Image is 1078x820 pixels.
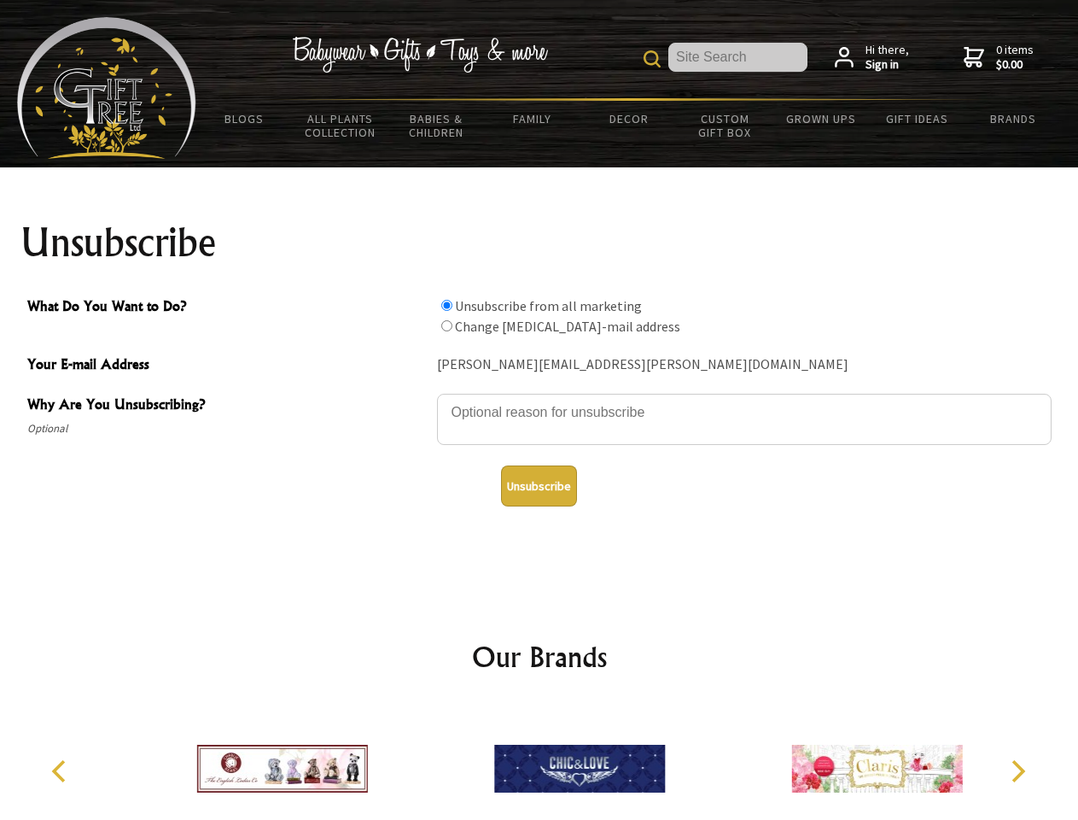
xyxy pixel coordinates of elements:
[996,42,1034,73] span: 0 items
[865,43,909,73] span: Hi there,
[196,101,293,137] a: BLOGS
[455,318,680,335] label: Change [MEDICAL_DATA]-mail address
[437,394,1052,445] textarea: Why Are You Unsubscribing?
[27,296,428,320] span: What Do You Want to Do?
[34,636,1045,677] h2: Our Brands
[43,753,80,790] button: Previous
[869,101,965,137] a: Gift Ideas
[27,419,428,439] span: Optional
[437,352,1052,378] div: [PERSON_NAME][EMAIL_ADDRESS][PERSON_NAME][DOMAIN_NAME]
[677,101,773,150] a: Custom Gift Box
[965,101,1062,137] a: Brands
[501,466,577,507] button: Unsubscribe
[441,320,452,331] input: What Do You Want to Do?
[644,50,661,67] img: product search
[999,753,1036,790] button: Next
[964,43,1034,73] a: 0 items$0.00
[835,43,909,73] a: Hi there,Sign in
[27,394,428,419] span: Why Are You Unsubscribing?
[293,101,389,150] a: All Plants Collection
[292,37,548,73] img: Babywear - Gifts - Toys & more
[865,57,909,73] strong: Sign in
[580,101,677,137] a: Decor
[441,300,452,311] input: What Do You Want to Do?
[20,222,1058,263] h1: Unsubscribe
[455,297,642,314] label: Unsubscribe from all marketing
[668,43,807,72] input: Site Search
[27,354,428,378] span: Your E-mail Address
[996,57,1034,73] strong: $0.00
[772,101,869,137] a: Grown Ups
[388,101,485,150] a: Babies & Children
[17,17,196,159] img: Babyware - Gifts - Toys and more...
[485,101,581,137] a: Family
